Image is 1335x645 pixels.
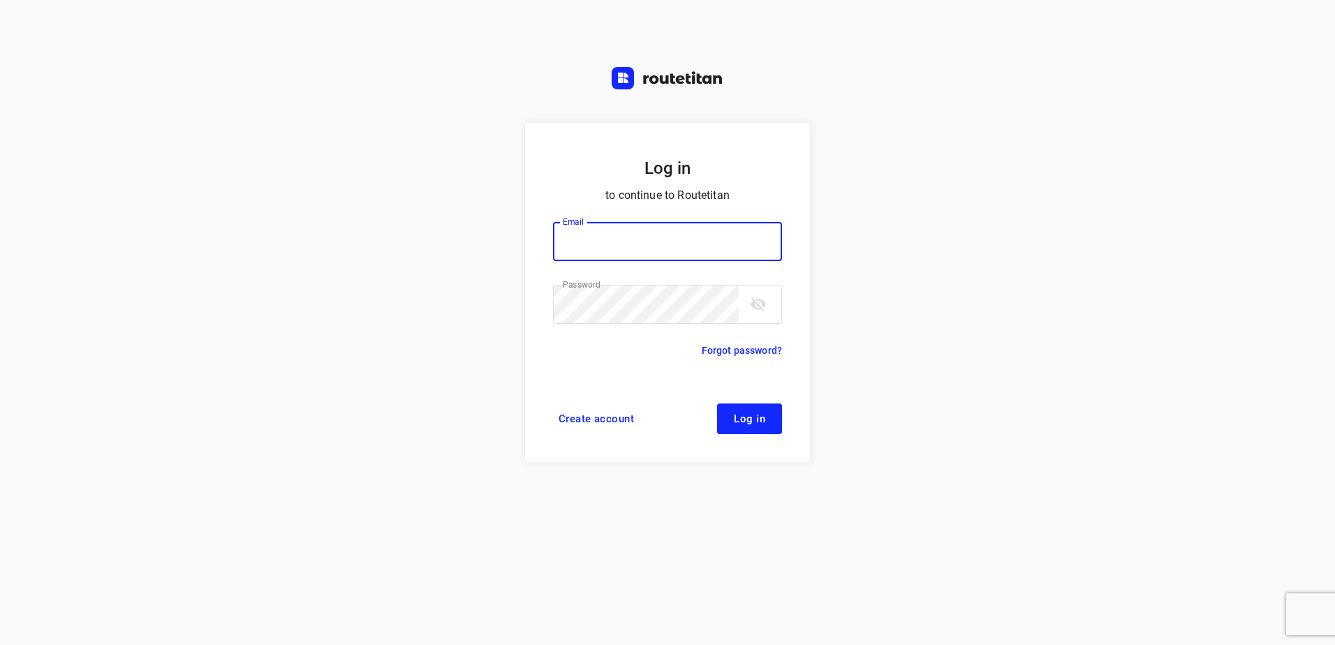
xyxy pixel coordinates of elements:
[553,403,640,434] a: Create account
[702,342,782,359] a: Forgot password?
[744,290,772,318] button: toggle password visibility
[559,413,634,424] span: Create account
[734,413,765,424] span: Log in
[553,156,782,180] h5: Log in
[717,403,782,434] button: Log in
[612,67,723,93] a: Routetitan
[612,67,723,89] img: Routetitan
[553,186,782,205] p: to continue to Routetitan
